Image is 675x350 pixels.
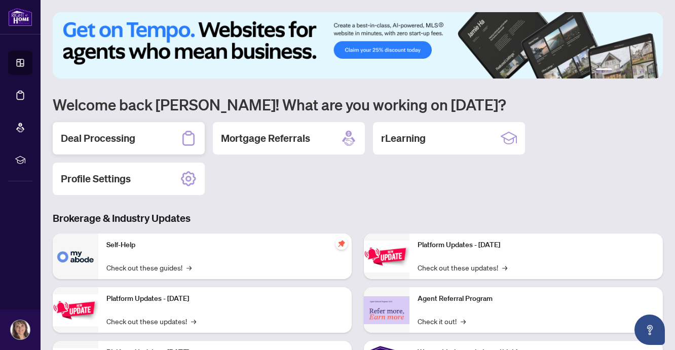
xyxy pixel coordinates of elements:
button: 6 [649,68,653,72]
button: 2 [616,68,620,72]
img: Self-Help [53,234,98,279]
a: Check out these guides!→ [106,262,192,273]
h2: Mortgage Referrals [221,131,310,145]
img: Profile Icon [11,320,30,339]
img: Platform Updates - September 16, 2025 [53,294,98,326]
p: Agent Referral Program [418,293,655,304]
button: Open asap [634,315,665,345]
button: 4 [632,68,636,72]
span: pushpin [335,238,348,250]
a: Check out these updates!→ [418,262,507,273]
img: Slide 0 [53,12,663,79]
p: Platform Updates - [DATE] [418,240,655,251]
span: → [502,262,507,273]
p: Self-Help [106,240,344,251]
h2: rLearning [381,131,426,145]
button: 1 [596,68,612,72]
p: Platform Updates - [DATE] [106,293,344,304]
img: Platform Updates - June 23, 2025 [364,241,409,273]
span: → [461,316,466,327]
span: → [186,262,192,273]
img: logo [8,8,32,26]
h3: Brokerage & Industry Updates [53,211,663,225]
h2: Deal Processing [61,131,135,145]
a: Check out these updates!→ [106,316,196,327]
h1: Welcome back [PERSON_NAME]! What are you working on [DATE]? [53,95,663,114]
img: Agent Referral Program [364,296,409,324]
span: → [191,316,196,327]
a: Check it out!→ [418,316,466,327]
button: 3 [624,68,628,72]
h2: Profile Settings [61,172,131,186]
button: 5 [641,68,645,72]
